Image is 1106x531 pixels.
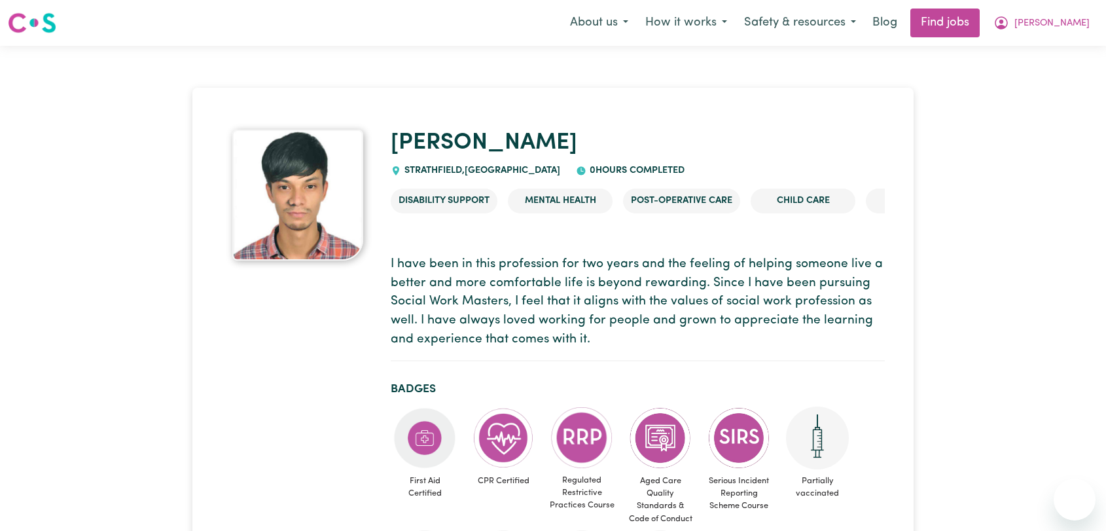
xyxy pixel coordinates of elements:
li: Disability Support [391,189,497,213]
li: Child care [751,189,855,213]
img: Care and support worker has received 1 dose of the COVID-19 vaccine [786,407,849,469]
li: Mental Health [508,189,613,213]
img: CS Academy: Aged Care Quality Standards & Code of Conduct course completed [629,407,692,469]
li: Post-operative care [623,189,740,213]
span: 0 hours completed [586,166,685,175]
img: CS Academy: Regulated Restrictive Practices course completed [550,407,613,469]
a: Find jobs [910,9,980,37]
button: About us [562,9,637,37]
img: Careseekers logo [8,11,56,35]
span: Aged Care Quality Standards & Code of Conduct [626,469,694,530]
button: Safety & resources [736,9,865,37]
span: CPR Certified [469,469,537,492]
img: CS Academy: Serious Incident Reporting Scheme course completed [707,407,770,469]
span: [PERSON_NAME] [1014,16,1090,31]
span: Partially vaccinated [783,469,851,505]
img: Care and support worker has completed CPR Certification [472,407,535,469]
span: First Aid Certified [391,469,459,505]
a: [PERSON_NAME] [391,132,577,155]
a: Careseekers logo [8,8,56,38]
h2: Badges [391,382,885,396]
li: Aged Care [866,189,971,213]
img: Bibek [232,130,363,261]
span: Serious Incident Reporting Scheme Course [705,469,773,518]
iframe: Button to launch messaging window [1054,479,1096,521]
button: How it works [637,9,736,37]
span: STRATHFIELD , [GEOGRAPHIC_DATA] [401,166,560,175]
a: Bibek's profile picture' [221,130,376,261]
p: I have been in this profession for two years and the feeling of helping someone live a better and... [391,255,885,350]
button: My Account [985,9,1098,37]
span: Regulated Restrictive Practices Course [548,469,616,517]
img: Care and support worker has completed First Aid Certification [393,407,456,469]
a: Blog [865,9,905,37]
